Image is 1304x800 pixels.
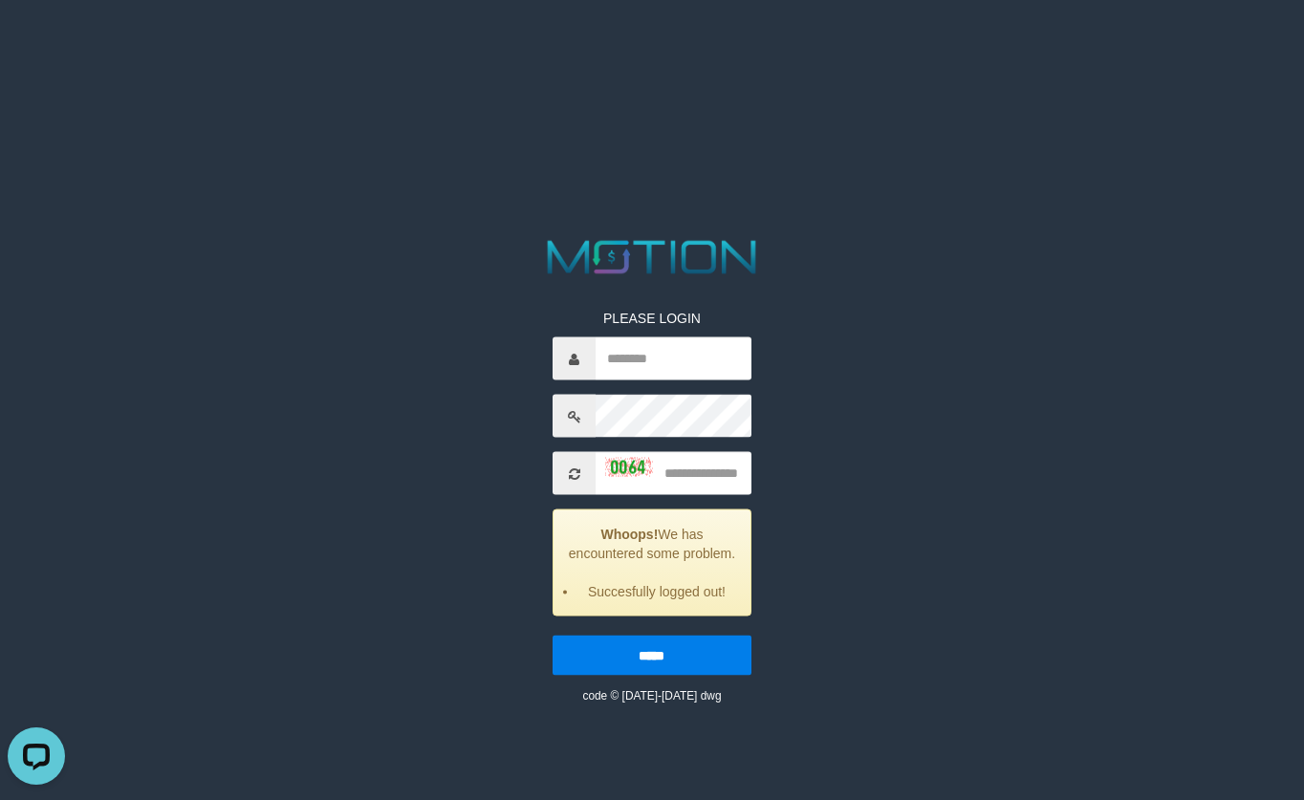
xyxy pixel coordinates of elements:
[605,458,653,477] img: captcha
[8,8,65,65] button: Open LiveChat chat widget
[553,309,750,328] p: PLEASE LOGIN
[582,689,721,703] small: code © [DATE]-[DATE] dwg
[600,527,658,542] strong: Whoops!
[577,582,735,601] li: Succesfully logged out!
[538,235,767,280] img: MOTION_logo.png
[553,509,750,616] div: We has encountered some problem.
